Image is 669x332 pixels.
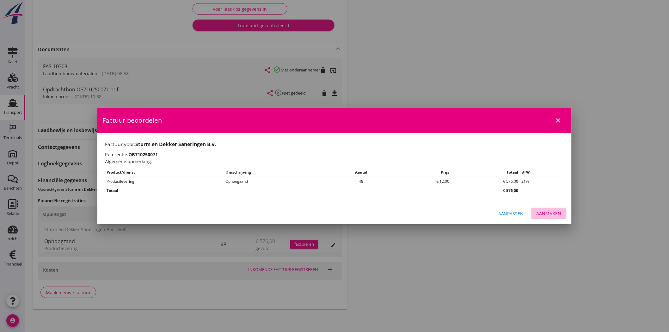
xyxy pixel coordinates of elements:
button: Aanmaken [531,208,567,219]
h2: Referentie: Algemene opmerking: [105,151,564,165]
button: Aanpassen [493,208,529,219]
td: Productlevering [105,177,224,186]
i: close [555,117,562,124]
div: Factuur beoordelen [97,108,572,133]
th: Omschrijving [224,168,332,177]
th: Product/dienst [105,168,224,177]
th: Prijs [390,168,451,177]
th: Aantal [332,168,390,177]
td: 48 [332,177,390,186]
div: Aanpassen [498,210,524,217]
td: € 12,00 [390,177,451,186]
td: Ophoogzand [224,177,332,186]
th: € 576,00 [451,186,520,195]
div: Aanmaken [537,210,562,217]
h1: Factuur voor: [105,141,564,148]
td: 21% [520,177,564,186]
strong: Sturm en Dekker Saneringen B.V. [135,141,216,148]
th: Totaal [105,186,451,195]
th: Totaal [451,168,520,177]
strong: OB710250071 [128,151,158,157]
td: € 576,00 [451,177,520,186]
th: BTW [520,168,564,177]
